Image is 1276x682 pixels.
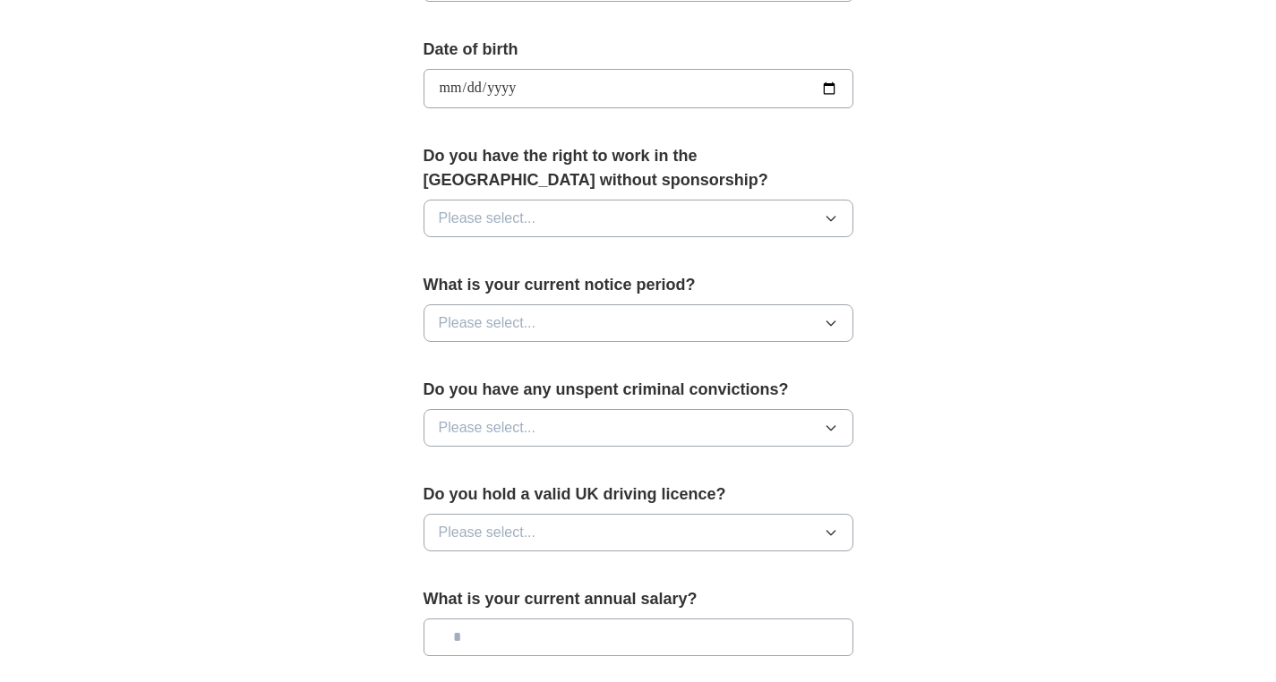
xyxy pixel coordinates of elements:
[424,273,853,297] label: What is your current notice period?
[424,200,853,237] button: Please select...
[424,587,853,611] label: What is your current annual salary?
[424,304,853,342] button: Please select...
[439,417,536,439] span: Please select...
[439,312,536,334] span: Please select...
[424,482,853,507] label: Do you hold a valid UK driving licence?
[424,144,853,192] label: Do you have the right to work in the [GEOGRAPHIC_DATA] without sponsorship?
[439,522,536,543] span: Please select...
[424,378,853,402] label: Do you have any unspent criminal convictions?
[424,514,853,551] button: Please select...
[424,409,853,447] button: Please select...
[439,208,536,229] span: Please select...
[424,38,853,62] label: Date of birth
